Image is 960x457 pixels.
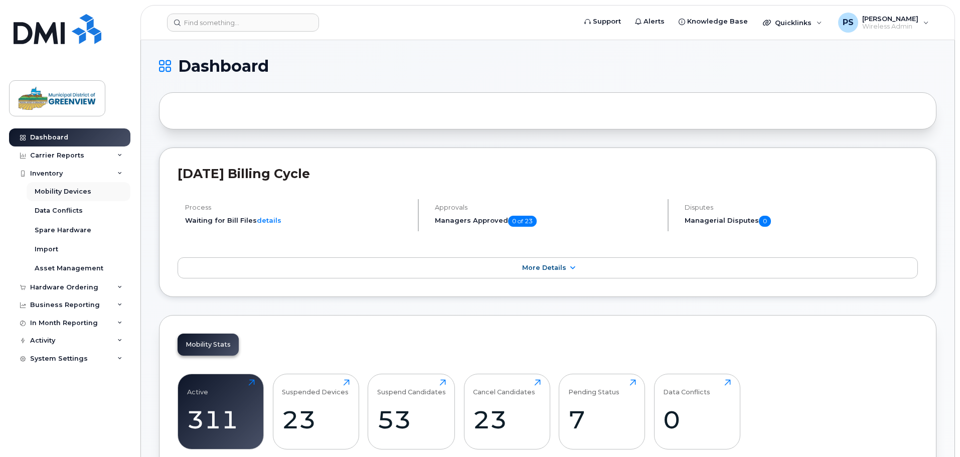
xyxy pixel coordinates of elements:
div: 23 [473,405,541,434]
h4: Process [185,204,409,211]
h2: [DATE] Billing Cycle [178,166,918,181]
h5: Managers Approved [435,216,659,227]
div: Active [187,379,208,396]
span: More Details [522,264,566,271]
a: Data Conflicts0 [663,379,731,443]
div: Suspended Devices [282,379,349,396]
li: Waiting for Bill Files [185,216,409,225]
div: 311 [187,405,255,434]
div: Pending Status [568,379,619,396]
div: Data Conflicts [663,379,710,396]
a: Active311 [187,379,255,443]
span: Dashboard [178,59,269,74]
div: Suspend Candidates [377,379,446,396]
h4: Disputes [685,204,918,211]
span: 0 [759,216,771,227]
a: Cancel Candidates23 [473,379,541,443]
span: 0 of 23 [508,216,537,227]
div: 0 [663,405,731,434]
h5: Managerial Disputes [685,216,918,227]
div: 53 [377,405,446,434]
h4: Approvals [435,204,659,211]
div: 23 [282,405,350,434]
div: Cancel Candidates [473,379,535,396]
a: Suspend Candidates53 [377,379,446,443]
a: Suspended Devices23 [282,379,350,443]
a: Pending Status7 [568,379,636,443]
a: details [257,216,281,224]
div: 7 [568,405,636,434]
